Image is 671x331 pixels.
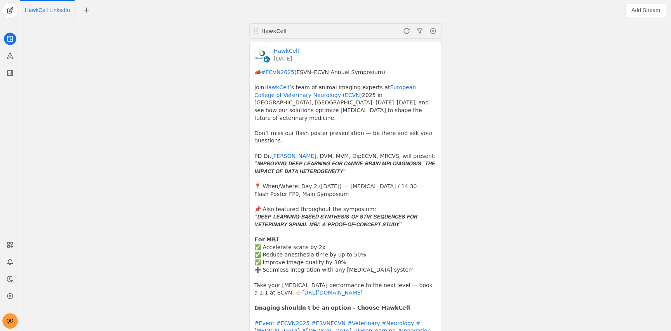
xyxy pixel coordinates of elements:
[254,320,275,326] a: #Event
[254,47,270,62] img: cache
[631,6,660,14] span: Add Stream
[271,153,316,159] a: [PERSON_NAME]
[274,55,299,62] a: [DATE]
[625,3,666,17] button: Add Stream
[2,313,18,329] button: QD
[264,84,289,90] a: HawkCell
[276,320,309,326] a: #ECVN2025
[261,69,294,75] a: #ECVN2025
[80,7,94,13] app-icon-button: New Tab
[254,84,418,98] a: European College of Veterinary Neurology (ECVN)
[261,27,354,35] div: HawkCell
[302,289,363,296] a: [URL][DOMAIN_NAME]
[274,47,299,55] a: HawkCell
[25,7,70,13] span: Click to edit name
[347,320,380,326] a: #Veterinary
[382,320,414,326] a: #Neurology
[311,320,346,326] a: #ESVNECVN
